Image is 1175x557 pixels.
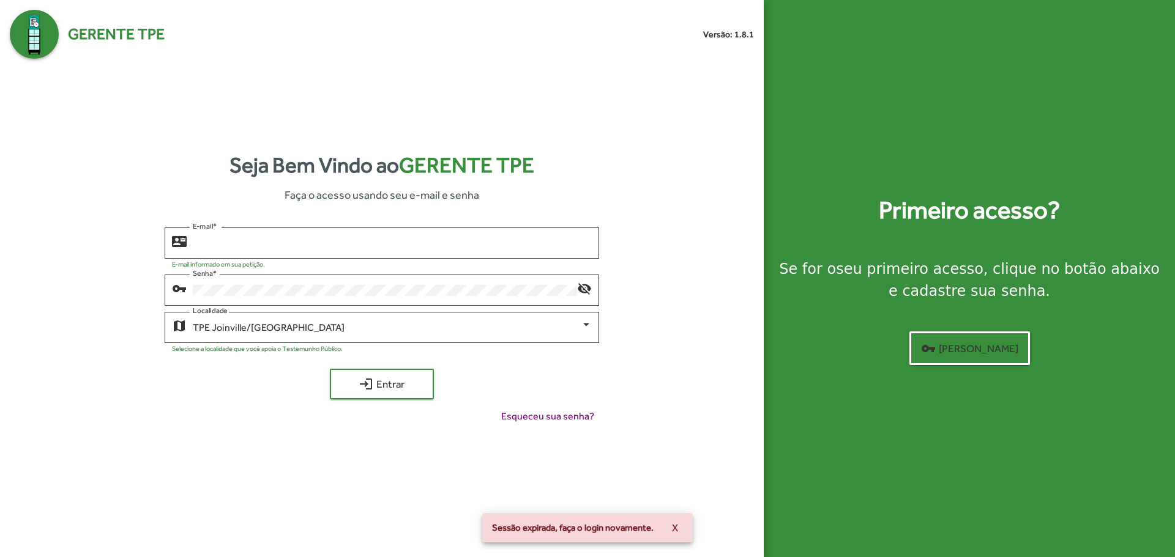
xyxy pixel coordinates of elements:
[921,338,1018,360] span: [PERSON_NAME]
[909,331,1030,365] button: [PERSON_NAME]
[68,23,165,46] span: Gerente TPE
[662,517,688,539] button: X
[330,369,434,399] button: Entrar
[341,373,423,395] span: Entrar
[172,345,343,352] mat-hint: Selecione a localidade que você apoia o Testemunho Público.
[172,260,265,268] mat-hint: E-mail informado em sua petição.
[672,517,678,539] span: X
[501,409,594,424] span: Esqueceu sua senha?
[172,281,187,295] mat-icon: vpn_key
[172,234,187,248] mat-icon: contact_mail
[399,153,534,177] span: Gerente TPE
[879,192,1060,229] strong: Primeiro acesso?
[778,258,1160,302] div: Se for o , clique no botão abaixo e cadastre sua senha.
[172,318,187,333] mat-icon: map
[836,260,983,278] strong: seu primeiro acesso
[921,341,936,356] mat-icon: vpn_key
[285,186,479,203] span: Faça o acesso usando seu e-mail e senha
[492,522,654,534] span: Sessão expirada, faça o login novamente.
[703,28,754,41] small: Versão: 1.8.1
[193,322,345,333] span: TPE Joinville/[GEOGRAPHIC_DATA]
[10,10,59,59] img: Logo Gerente
[229,149,534,182] strong: Seja Bem Vindo ao
[577,281,592,295] mat-icon: visibility_off
[359,377,373,391] mat-icon: login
